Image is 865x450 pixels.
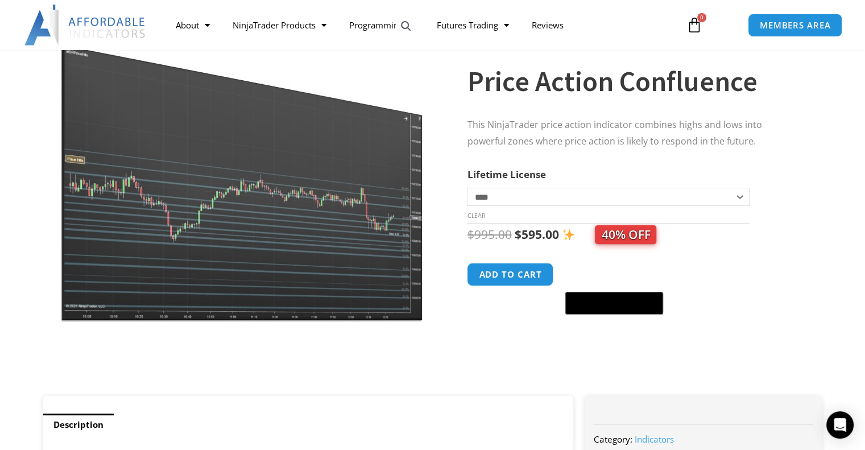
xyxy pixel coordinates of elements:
[24,5,147,46] img: LogoAI | Affordable Indicators – NinjaTrader
[467,118,761,147] span: This NinjaTrader price action indicator combines highs and lows into powerful zones where price a...
[467,61,799,101] h1: Price Action Confluence
[338,12,425,38] a: Programming
[634,434,673,445] a: Indicators
[467,212,485,220] a: Clear options
[669,9,719,42] a: 0
[396,16,416,36] a: View full-screen image gallery
[514,226,558,242] bdi: 595.00
[514,226,521,242] span: $
[467,226,474,242] span: $
[697,13,706,22] span: 0
[760,21,831,30] span: MEMBERS AREA
[467,263,553,286] button: Add to cart
[43,414,114,436] a: Description
[467,226,511,242] bdi: 995.00
[748,14,843,37] a: MEMBERS AREA
[164,12,675,38] nav: Menu
[826,411,854,439] div: Open Intercom Messenger
[164,12,221,38] a: About
[565,292,663,315] button: Buy with GPay
[221,12,338,38] a: NinjaTrader Products
[593,434,632,445] span: Category:
[467,168,545,181] label: Lifetime License
[425,12,520,38] a: Futures Trading
[595,225,656,244] span: 40% OFF
[520,12,575,38] a: Reviews
[467,322,799,332] iframe: PayPal Message 1
[59,7,425,322] img: Price Action Confluence 2
[563,261,665,288] iframe: Secure express checkout frame
[562,229,574,241] img: ✨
